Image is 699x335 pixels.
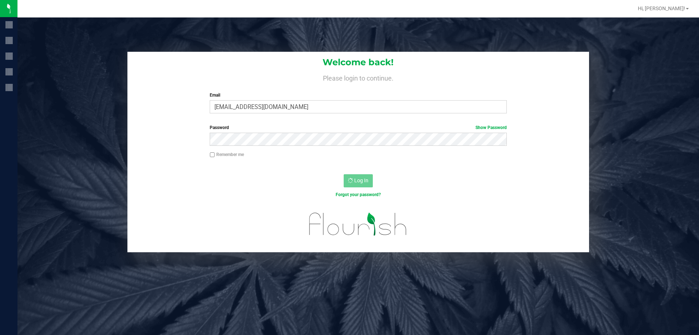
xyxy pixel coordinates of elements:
[210,125,229,130] span: Password
[354,178,368,183] span: Log In
[638,5,685,11] span: Hi, [PERSON_NAME]!
[127,73,589,82] h4: Please login to continue.
[344,174,373,187] button: Log In
[336,192,381,197] a: Forgot your password?
[210,92,506,98] label: Email
[127,58,589,67] h1: Welcome back!
[210,152,215,157] input: Remember me
[300,206,416,243] img: flourish_logo.svg
[475,125,507,130] a: Show Password
[210,151,244,158] label: Remember me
